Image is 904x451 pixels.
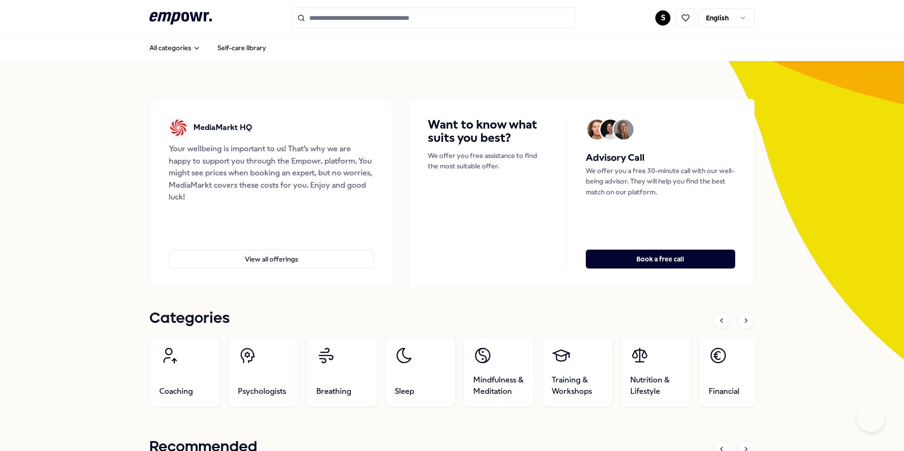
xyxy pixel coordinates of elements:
[463,336,534,407] a: Mindfulness & Meditation
[149,307,230,330] h1: Categories
[395,386,414,397] span: Sleep
[473,374,524,397] span: Mindfulness & Meditation
[169,234,374,269] a: View all offerings
[228,336,299,407] a: Psychologists
[142,38,274,57] nav: Main
[614,120,634,139] img: Avatar
[552,374,603,397] span: Training & Workshops
[542,336,613,407] a: Training & Workshops
[857,404,885,432] iframe: Help Scout Beacon - Open
[600,120,620,139] img: Avatar
[630,374,681,397] span: Nutrition & Lifestyle
[169,143,374,203] div: Your wellbeing is important to us! That’s why we are happy to support you through the Empowr. pla...
[586,150,735,165] h5: Advisory Call
[586,165,735,197] p: We offer you a free 30-minute call with our well-being advisor. They will help you find the best ...
[699,336,770,407] a: Financial
[159,386,193,397] span: Coaching
[169,250,374,269] button: View all offerings
[709,386,739,397] span: Financial
[142,38,208,57] button: All categories
[620,336,691,407] a: Nutrition & Lifestyle
[587,120,607,139] img: Avatar
[149,336,220,407] a: Coaching
[169,118,188,137] img: MediaMarkt HQ
[385,336,456,407] a: Sleep
[238,386,286,397] span: Psychologists
[210,38,274,57] a: Self-care library
[428,150,548,172] p: We offer you free assistance to find the most suitable offer.
[316,386,351,397] span: Breathing
[193,121,252,134] p: MediaMarkt HQ
[306,336,377,407] a: Breathing
[655,10,670,26] button: S
[292,8,575,28] input: Search for products, categories or subcategories
[586,250,735,269] button: Book a free call
[428,118,548,145] h4: Want to know what suits you best?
